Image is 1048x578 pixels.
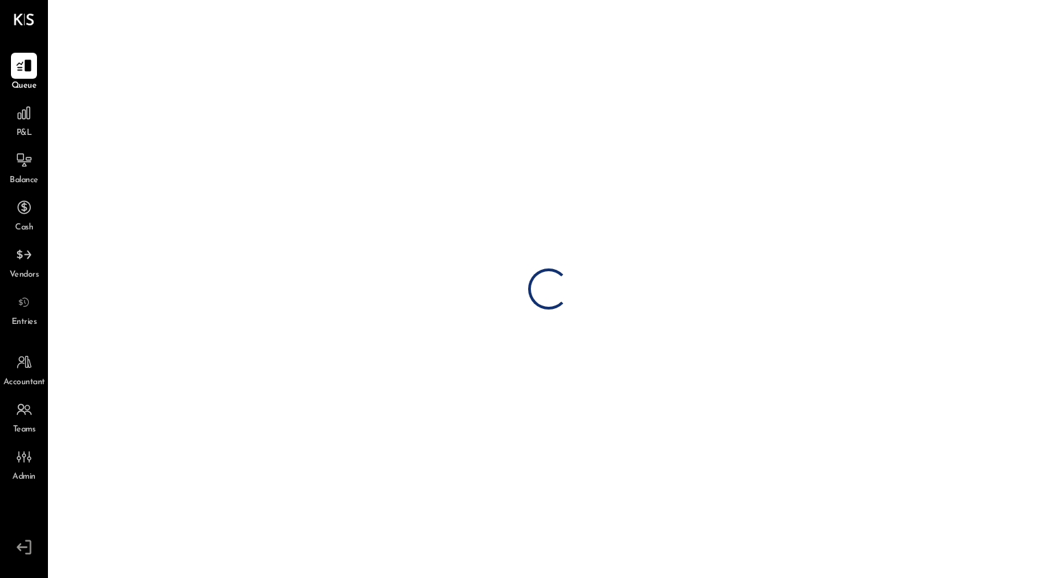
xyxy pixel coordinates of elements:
span: Queue [12,80,37,92]
a: Cash [1,194,47,234]
a: P&L [1,100,47,140]
span: Vendors [10,269,39,281]
span: Balance [10,175,38,187]
span: Teams [13,424,36,436]
a: Balance [1,147,47,187]
a: Vendors [1,242,47,281]
a: Queue [1,53,47,92]
a: Admin [1,444,47,483]
span: Cash [15,222,33,234]
span: Accountant [3,377,45,389]
a: Teams [1,397,47,436]
a: Accountant [1,349,47,389]
span: Entries [12,316,37,329]
span: P&L [16,127,32,140]
span: Admin [12,471,36,483]
a: Entries [1,289,47,329]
